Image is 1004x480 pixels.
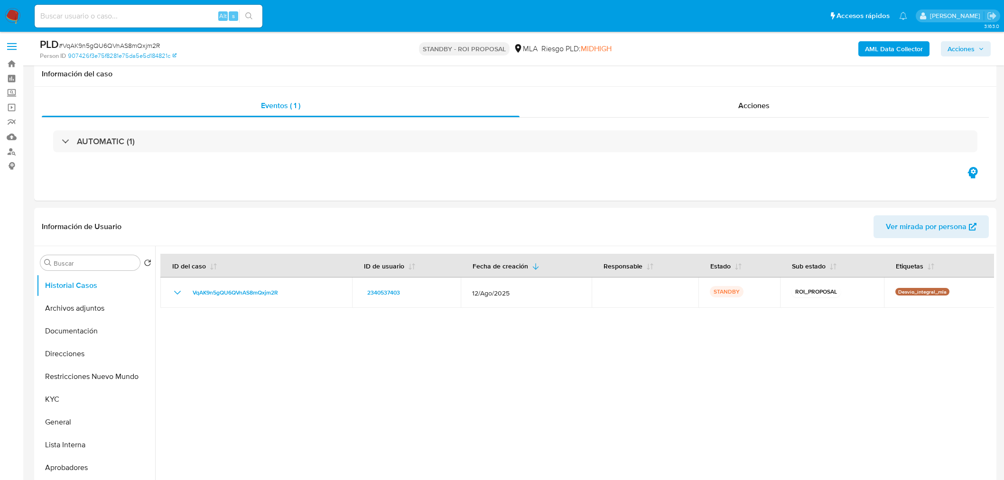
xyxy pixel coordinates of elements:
[899,12,907,20] a: Notificaciones
[232,11,235,20] span: s
[77,136,135,147] h3: AUTOMATIC (1)
[865,41,923,56] b: AML Data Collector
[37,297,155,320] button: Archivos adjuntos
[35,10,262,22] input: Buscar usuario o caso...
[53,130,977,152] div: AUTOMATIC (1)
[239,9,259,23] button: search-icon
[837,11,890,21] span: Accesos rápidos
[948,41,975,56] span: Acciones
[37,365,155,388] button: Restricciones Nuevo Mundo
[144,259,151,269] button: Volver al orden por defecto
[581,43,612,54] span: MIDHIGH
[40,37,59,52] b: PLD
[37,434,155,456] button: Lista Interna
[37,456,155,479] button: Aprobadores
[37,274,155,297] button: Historial Casos
[40,52,66,60] b: Person ID
[419,42,510,55] p: STANDBY - ROI PROPOSAL
[59,41,160,50] span: # VqAK9n5gQU6QVnAS8mQxjm2R
[987,11,997,21] a: Salir
[37,320,155,342] button: Documentación
[858,41,930,56] button: AML Data Collector
[541,44,612,54] span: Riesgo PLD:
[44,259,52,267] button: Buscar
[941,41,991,56] button: Acciones
[219,11,227,20] span: Alt
[37,411,155,434] button: General
[886,215,967,238] span: Ver mirada por persona
[874,215,989,238] button: Ver mirada por persona
[930,11,984,20] p: nicolas.duclosson@mercadolibre.com
[261,100,300,111] span: Eventos ( 1 )
[42,69,989,79] h1: Información del caso
[738,100,770,111] span: Acciones
[37,388,155,411] button: KYC
[68,52,177,60] a: 907426f3e75f8281e75da5e5d184821c
[513,44,538,54] div: MLA
[42,222,121,231] h1: Información de Usuario
[54,259,136,268] input: Buscar
[37,342,155,365] button: Direcciones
